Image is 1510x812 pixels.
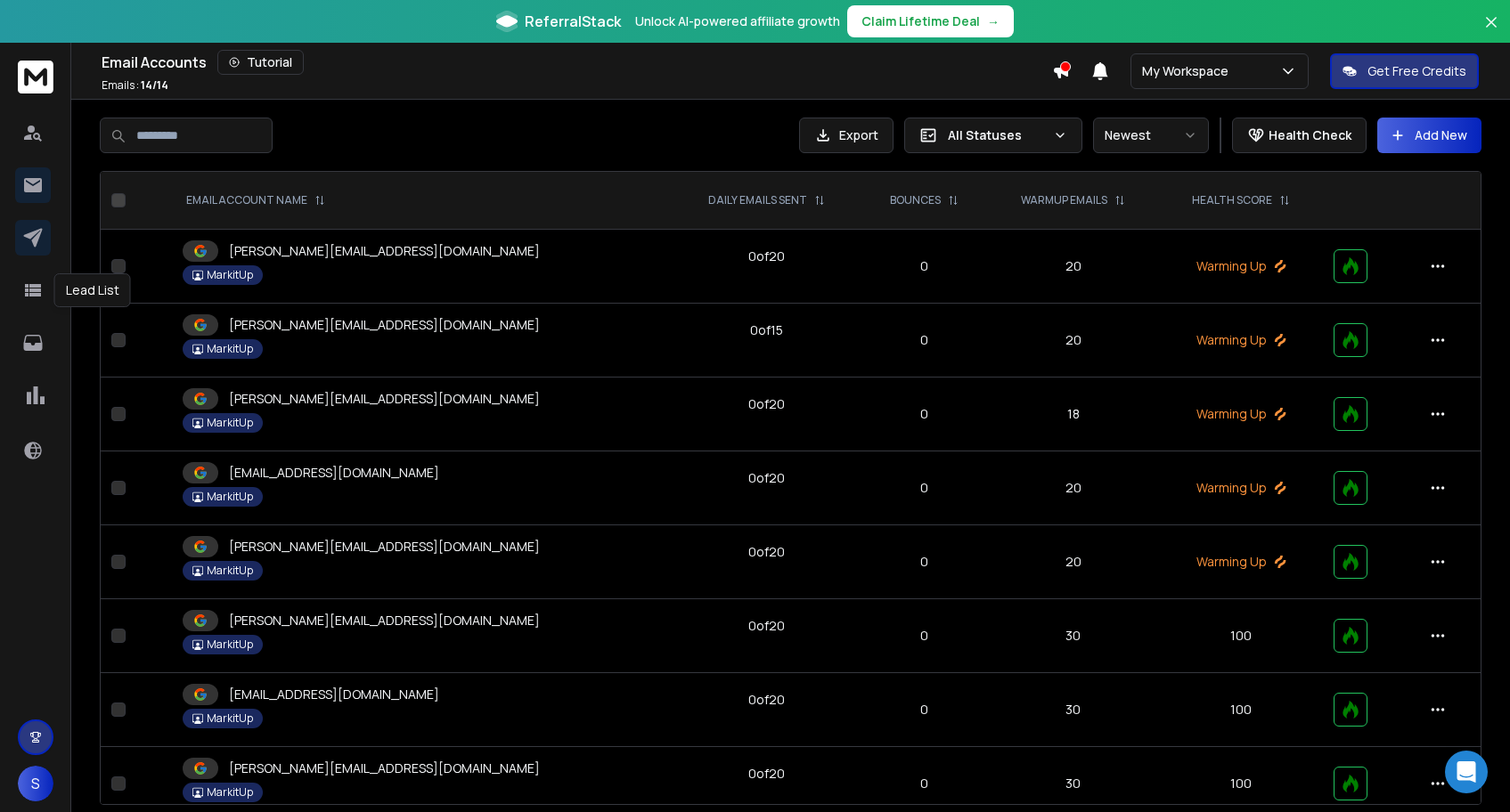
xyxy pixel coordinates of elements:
p: MarkitUp [207,268,253,282]
p: DAILY EMAILS SENT [708,193,807,207]
p: [PERSON_NAME][EMAIL_ADDRESS][DOMAIN_NAME] [229,316,540,334]
div: Open Intercom Messenger [1445,751,1488,793]
td: 30 [987,673,1159,747]
td: 18 [987,378,1159,451]
div: 0 of 20 [748,395,785,413]
p: 0 [871,627,975,645]
p: 0 [871,701,975,719]
p: MarkitUp [207,637,253,652]
p: MarkitUp [207,490,253,504]
td: 100 [1159,599,1323,673]
p: MarkitUp [207,342,253,356]
div: 0 of 20 [748,765,785,783]
button: Add New [1377,118,1481,153]
p: Warming Up [1170,405,1312,423]
p: WARMUP EMAILS [1021,193,1107,207]
button: Claim Lifetime Deal→ [847,5,1014,37]
div: 0 of 20 [748,248,785,265]
td: 100 [1159,673,1323,747]
button: S [18,766,53,801]
p: [PERSON_NAME][EMAIL_ADDRESS][DOMAIN_NAME] [229,242,540,260]
p: MarkitUp [207,785,253,800]
p: 0 [871,775,975,792]
p: My Workspace [1142,62,1236,80]
div: 0 of 20 [748,543,785,561]
p: Get Free Credits [1367,62,1466,80]
p: BOUNCES [890,193,941,207]
p: Warming Up [1170,331,1312,349]
p: Warming Up [1170,553,1312,571]
div: 0 of 20 [748,691,785,709]
td: 20 [987,451,1159,525]
p: MarkitUp [207,564,253,578]
p: 0 [871,553,975,571]
p: Unlock AI-powered affiliate growth [635,12,840,30]
button: Export [799,118,894,153]
p: [PERSON_NAME][EMAIL_ADDRESS][DOMAIN_NAME] [229,759,540,777]
td: 20 [987,525,1159,599]
p: 0 [871,331,975,349]
p: [PERSON_NAME][EMAIL_ADDRESS][DOMAIN_NAME] [229,612,540,629]
p: 0 [871,405,975,423]
p: All Statuses [948,126,1046,144]
span: → [987,12,1000,30]
div: Lead List [54,273,131,307]
td: 20 [987,304,1159,378]
p: [PERSON_NAME][EMAIL_ADDRESS][DOMAIN_NAME] [229,538,540,556]
p: 0 [871,257,975,275]
button: Close banner [1480,11,1503,53]
button: Get Free Credits [1330,53,1479,89]
div: Email Accounts [102,50,1052,75]
td: 30 [987,599,1159,673]
p: Emails : [102,78,168,93]
button: Tutorial [217,50,304,75]
div: 0 of 20 [748,469,785,487]
p: Warming Up [1170,257,1312,275]
button: Health Check [1232,118,1367,153]
button: Newest [1093,118,1209,153]
p: HEALTH SCORE [1192,193,1272,207]
div: 0 of 20 [748,617,785,635]
p: [PERSON_NAME][EMAIL_ADDRESS][DOMAIN_NAME] [229,390,540,408]
p: Health Check [1269,126,1351,144]
div: 0 of 15 [750,321,783,339]
td: 20 [987,230,1159,304]
p: MarkitUp [207,416,253,430]
p: [EMAIL_ADDRESS][DOMAIN_NAME] [229,686,439,703]
p: MarkitUp [207,711,253,726]
p: Warming Up [1170,479,1312,497]
p: [EMAIL_ADDRESS][DOMAIN_NAME] [229,464,439,482]
span: ReferralStack [525,11,621,32]
span: 14 / 14 [141,77,168,93]
p: 0 [871,479,975,497]
div: EMAIL ACCOUNT NAME [186,193,325,207]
